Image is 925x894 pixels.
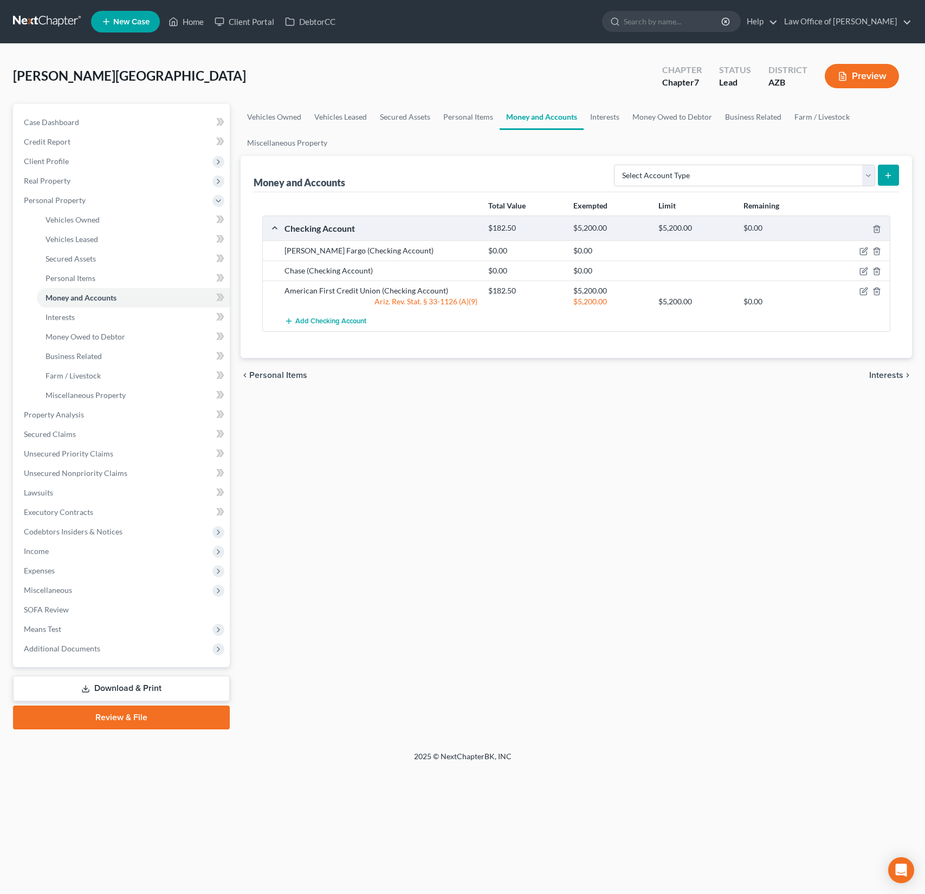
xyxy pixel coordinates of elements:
[483,245,568,256] div: $0.00
[241,371,307,380] button: chevron_left Personal Items
[658,201,676,210] strong: Limit
[24,468,127,478] span: Unsecured Nonpriority Claims
[584,104,626,130] a: Interests
[437,104,500,130] a: Personal Items
[209,12,280,31] a: Client Portal
[24,449,113,458] span: Unsecured Priority Claims
[15,405,230,425] a: Property Analysis
[46,351,102,361] span: Business Related
[46,390,126,400] span: Miscellaneous Property
[37,210,230,230] a: Vehicles Owned
[15,425,230,444] a: Secured Claims
[738,223,823,233] div: $0.00
[37,288,230,308] a: Money and Accounts
[46,234,98,244] span: Vehicles Leased
[500,104,584,130] a: Money and Accounts
[653,223,738,233] div: $5,200.00
[254,176,345,189] div: Money and Accounts
[279,285,483,296] div: American First Credit Union (Checking Account)
[37,230,230,249] a: Vehicles Leased
[488,201,526,210] strong: Total Value
[279,245,483,256] div: [PERSON_NAME] Fargo (Checking Account)
[741,12,778,31] a: Help
[37,327,230,347] a: Money Owed to Debtor
[308,104,373,130] a: Vehicles Leased
[719,76,751,89] div: Lead
[24,566,55,575] span: Expenses
[24,118,79,127] span: Case Dashboard
[46,371,101,380] span: Farm / Livestock
[483,285,568,296] div: $182.50
[903,371,912,380] i: chevron_right
[825,64,899,88] button: Preview
[568,296,653,307] div: $5,200.00
[24,488,53,497] span: Lawsuits
[788,104,856,130] a: Farm / Livestock
[738,296,823,307] div: $0.00
[694,77,699,87] span: 7
[241,371,249,380] i: chevron_left
[719,104,788,130] a: Business Related
[719,64,751,76] div: Status
[37,347,230,366] a: Business Related
[46,293,117,302] span: Money and Accounts
[295,317,366,326] span: Add Checking Account
[46,215,100,224] span: Vehicles Owned
[24,156,69,166] span: Client Profile
[24,546,49,556] span: Income
[37,308,230,327] a: Interests
[662,76,702,89] div: Chapter
[46,312,75,322] span: Interests
[37,366,230,386] a: Farm / Livestock
[13,706,230,729] a: Review & File
[662,64,702,76] div: Chapter
[15,444,230,464] a: Unsecured Priority Claims
[568,285,653,296] div: $5,200.00
[768,64,807,76] div: District
[24,507,93,517] span: Executory Contracts
[483,265,568,276] div: $0.00
[280,12,341,31] a: DebtorCC
[37,269,230,288] a: Personal Items
[113,18,150,26] span: New Case
[24,137,70,146] span: Credit Report
[888,857,914,883] div: Open Intercom Messenger
[13,68,246,83] span: [PERSON_NAME][GEOGRAPHIC_DATA]
[24,410,84,419] span: Property Analysis
[568,265,653,276] div: $0.00
[24,624,61,634] span: Means Test
[573,201,607,210] strong: Exempted
[24,176,70,185] span: Real Property
[568,245,653,256] div: $0.00
[46,273,95,283] span: Personal Items
[15,113,230,132] a: Case Dashboard
[13,676,230,701] a: Download & Print
[624,11,723,31] input: Search by name...
[768,76,807,89] div: AZB
[241,130,334,156] a: Miscellaneous Property
[241,104,308,130] a: Vehicles Owned
[653,296,738,307] div: $5,200.00
[626,104,719,130] a: Money Owed to Debtor
[15,132,230,152] a: Credit Report
[869,371,903,380] span: Interests
[15,464,230,483] a: Unsecured Nonpriority Claims
[279,296,483,307] div: Ariz. Rev. Stat. § 33-1126 (A)(9)
[568,223,653,233] div: $5,200.00
[46,254,96,263] span: Secured Assets
[249,371,307,380] span: Personal Items
[869,371,912,380] button: Interests chevron_right
[483,223,568,233] div: $182.50
[24,585,72,595] span: Miscellaneous
[24,527,122,536] span: Codebtors Insiders & Notices
[279,223,483,234] div: Checking Account
[37,386,230,405] a: Miscellaneous Property
[24,429,76,439] span: Secured Claims
[373,104,437,130] a: Secured Assets
[154,751,772,771] div: 2025 © NextChapterBK, INC
[37,249,230,269] a: Secured Assets
[743,201,779,210] strong: Remaining
[24,644,100,653] span: Additional Documents
[279,265,483,276] div: Chase (Checking Account)
[15,600,230,619] a: SOFA Review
